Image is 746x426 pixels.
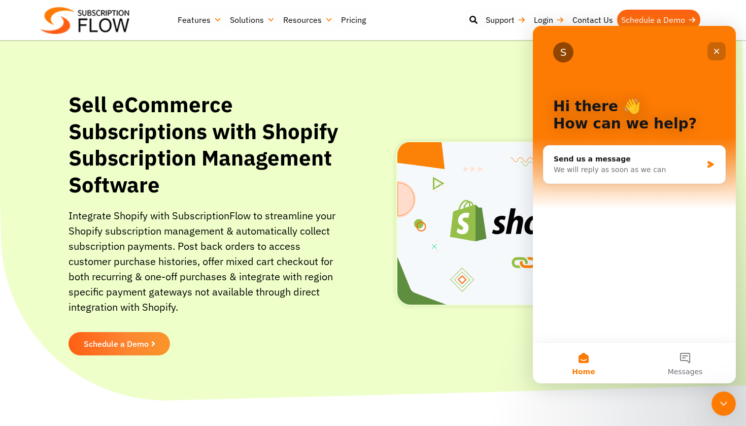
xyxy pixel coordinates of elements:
a: Login [530,10,568,30]
a: Support [482,10,530,30]
img: Subscriptionflow-and-shopfiy [396,141,652,306]
a: Schedule a Demo [617,10,700,30]
iframe: Intercom live chat [533,26,736,383]
h1: Sell eCommerce Subscriptions with Shopify Subscription Management Software [69,91,345,198]
a: Pricing [337,10,370,30]
a: Schedule a Demo [69,332,170,355]
p: Integrate Shopify with SubscriptionFlow to streamline your Shopify subscription management & auto... [69,208,345,325]
a: Resources [279,10,337,30]
span: Schedule a Demo [84,340,149,348]
a: Contact Us [568,10,617,30]
a: Features [174,10,226,30]
img: Subscriptionflow [41,7,129,34]
a: Solutions [226,10,279,30]
iframe: Intercom live chat [711,391,736,416]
